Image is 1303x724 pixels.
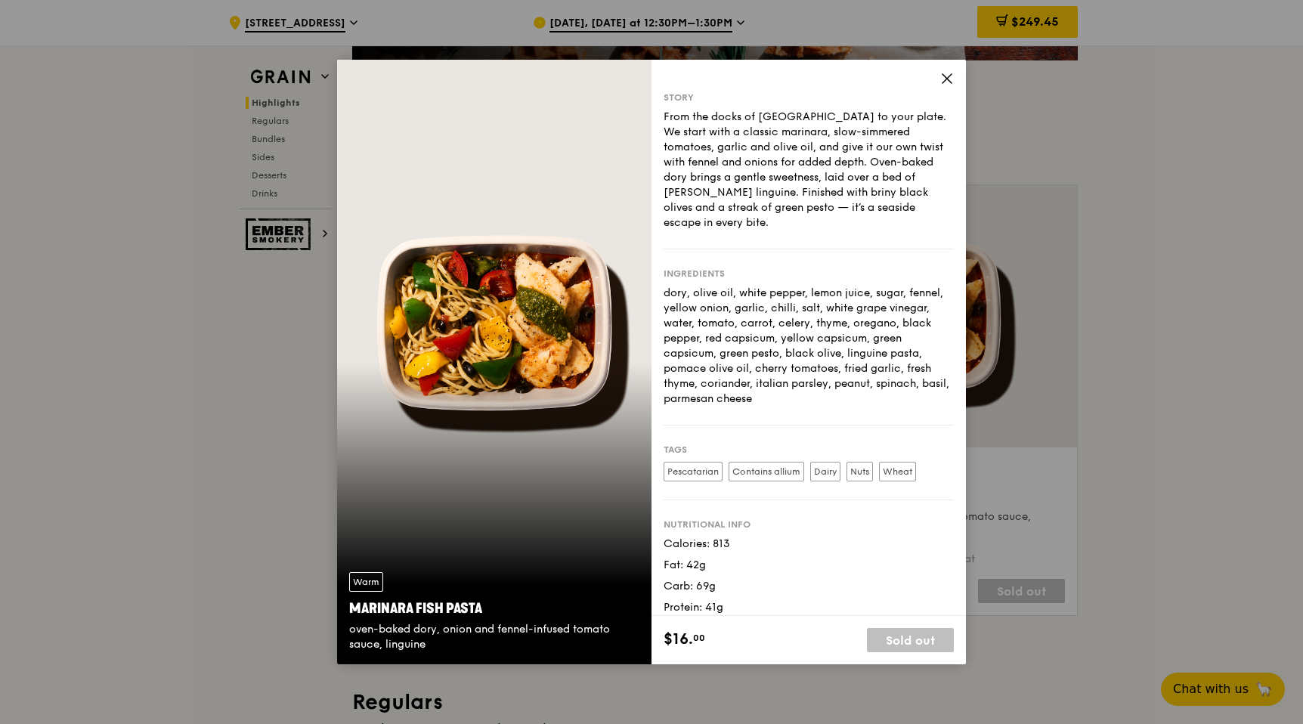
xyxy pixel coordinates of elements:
div: Sold out [867,628,954,652]
span: $16. [664,628,693,651]
label: Nuts [846,462,873,481]
label: Dairy [810,462,840,481]
div: Carb: 69g [664,579,954,594]
div: dory, olive oil, white pepper, lemon juice, sugar, fennel, yellow onion, garlic, chilli, salt, wh... [664,286,954,407]
div: Nutritional info [664,518,954,531]
span: 00 [693,632,705,644]
div: Warm [349,572,383,592]
label: Contains allium [729,462,804,481]
label: Wheat [879,462,916,481]
div: Protein: 41g [664,600,954,615]
label: Pescatarian [664,462,723,481]
div: Marinara Fish Pasta [349,598,639,619]
div: Fat: 42g [664,558,954,573]
div: Story [664,91,954,104]
div: From the docks of [GEOGRAPHIC_DATA] to your plate. We start with a classic marinara, slow-simmere... [664,110,954,231]
div: Tags [664,444,954,456]
div: Ingredients [664,268,954,280]
div: oven-baked dory, onion and fennel-infused tomato sauce, linguine [349,622,639,652]
div: Calories: 813 [664,537,954,552]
